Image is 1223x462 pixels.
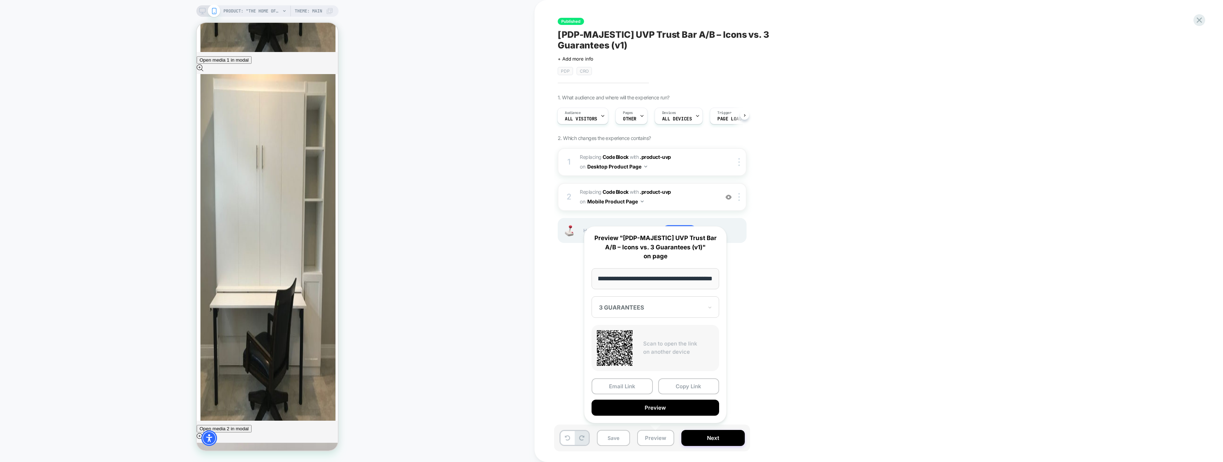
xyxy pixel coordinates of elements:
span: Open media 2 in modal [3,403,52,409]
span: Devices [662,110,676,115]
span: .product-uvp [640,154,671,160]
button: Preview [592,400,719,416]
span: WITH [630,189,639,195]
span: PRODUCT: "The Home Office" [PERSON_NAME] Bed With a Desk [mws_apo_1_the] [223,5,280,17]
button: Copy Link [658,378,719,394]
span: All Visitors [565,116,597,121]
span: Published [558,18,584,25]
img: crossed eye [726,194,732,200]
span: Page Load [717,116,742,121]
span: Replacing [580,154,629,160]
button: Next [681,430,745,446]
div: 2 [566,190,573,204]
span: Audience [565,110,581,115]
img: down arrow [641,201,644,202]
img: close [738,193,740,201]
span: CRO [577,67,592,75]
span: 2. Which changes the experience contains? [558,135,651,141]
button: Preview [637,430,674,446]
span: WITH [630,154,639,160]
span: .product-uvp [640,189,671,195]
span: on [580,197,585,206]
span: Pages [623,110,633,115]
button: Mobile Product Page [587,196,644,207]
span: Theme: MAIN [295,5,322,17]
span: [PDP-MAJESTIC] UVP Trust Bar A/B – Icons vs. 3 Guarantees (v1) [558,29,818,51]
span: PDP [558,67,573,75]
span: Trigger [717,110,731,115]
span: Replacing [580,189,629,195]
p: Preview "[PDP-MAJESTIC] UVP Trust Bar A/B – Icons vs. 3 Guarantees (v1)" on page [592,234,719,261]
button: Save [597,430,630,446]
span: 1. What audience and where will the experience run? [558,94,669,100]
b: Code Block [603,154,628,160]
img: Joystick [562,225,576,236]
span: ALL DEVICES [662,116,692,121]
button: Desktop Product Page [587,161,647,172]
b: Code Block [603,189,628,195]
span: OTHER [623,116,636,121]
div: 1 [566,155,573,169]
p: Scan to open the link on another device [643,340,714,356]
span: + Add more info [558,56,593,62]
span: on [580,162,585,171]
span: Open media 1 in modal [3,35,52,40]
div: Accessibility Menu [5,408,20,423]
img: close [738,158,740,166]
button: Email Link [592,378,653,394]
img: down arrow [644,166,647,167]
